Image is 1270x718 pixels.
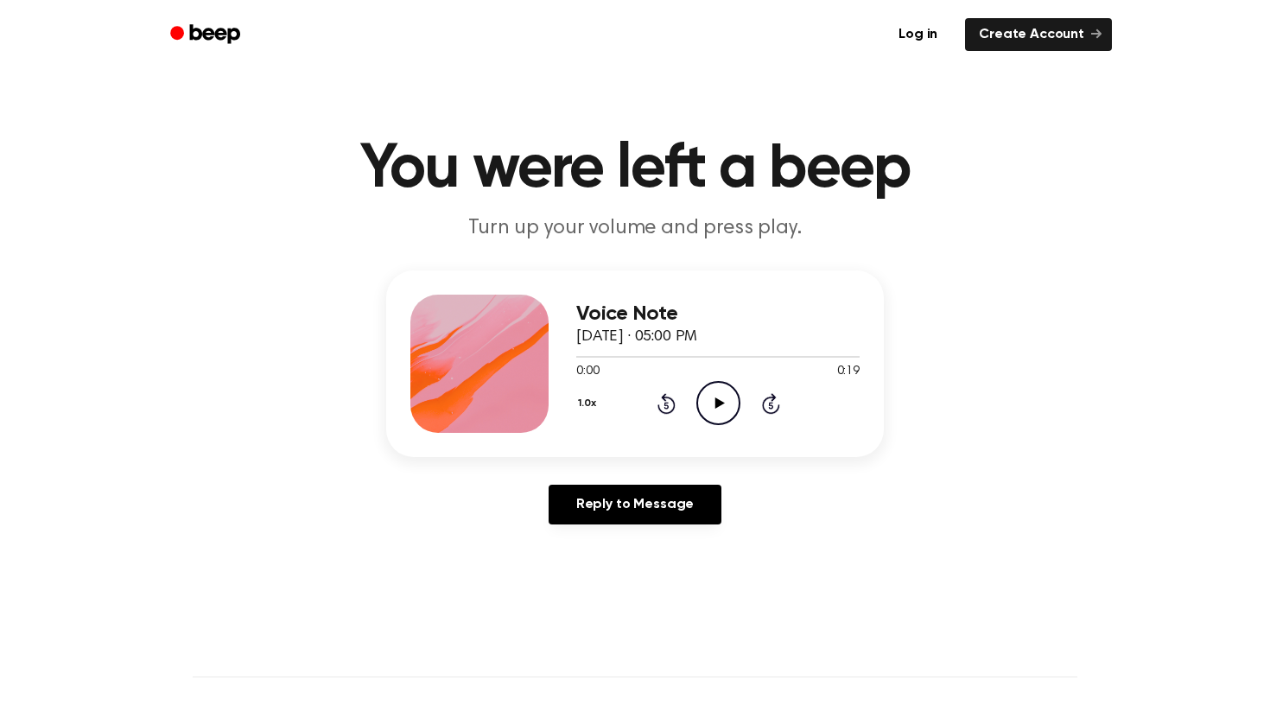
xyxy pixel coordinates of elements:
p: Turn up your volume and press play. [303,214,967,243]
span: 0:19 [837,363,860,381]
a: Reply to Message [549,485,721,524]
span: [DATE] · 05:00 PM [576,329,697,345]
h3: Voice Note [576,302,860,326]
a: Create Account [965,18,1112,51]
h1: You were left a beep [193,138,1077,200]
button: 1.0x [576,389,602,418]
a: Beep [158,18,256,52]
span: 0:00 [576,363,599,381]
a: Log in [881,15,955,54]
